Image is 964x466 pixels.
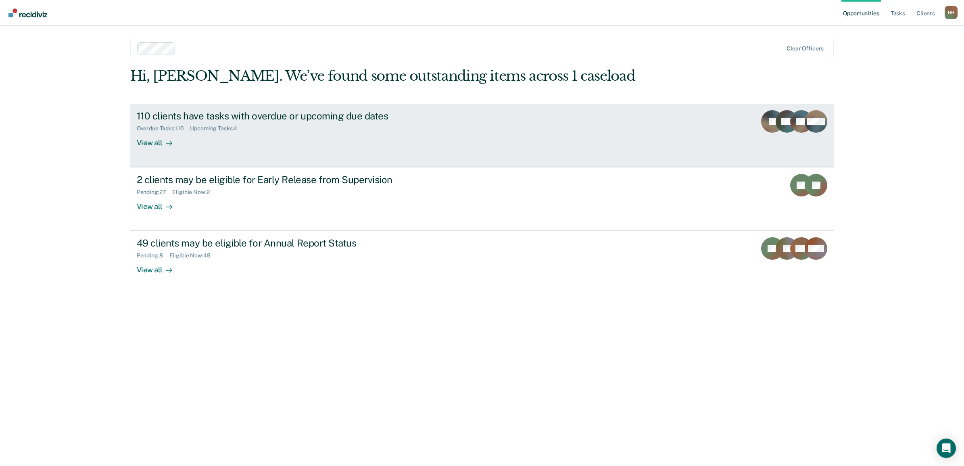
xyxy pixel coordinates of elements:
[130,68,693,84] div: Hi, [PERSON_NAME]. We’ve found some outstanding items across 1 caseload
[937,439,956,458] div: Open Intercom Messenger
[8,8,47,17] img: Recidiviz
[137,189,173,196] div: Pending : 27
[169,252,217,259] div: Eligible Now : 49
[137,125,190,132] div: Overdue Tasks : 110
[137,110,420,122] div: 110 clients have tasks with overdue or upcoming due dates
[137,252,169,259] div: Pending : 8
[130,231,834,294] a: 49 clients may be eligible for Annual Report StatusPending:8Eligible Now:49View all
[190,125,244,132] div: Upcoming Tasks : 4
[172,189,216,196] div: Eligible Now : 2
[137,196,182,211] div: View all
[945,6,958,19] button: Profile dropdown button
[137,237,420,249] div: 49 clients may be eligible for Annual Report Status
[130,104,834,167] a: 110 clients have tasks with overdue or upcoming due datesOverdue Tasks:110Upcoming Tasks:4View all
[945,6,958,19] div: H H
[787,45,824,52] div: Clear officers
[137,132,182,147] div: View all
[130,167,834,231] a: 2 clients may be eligible for Early Release from SupervisionPending:27Eligible Now:2View all
[137,174,420,186] div: 2 clients may be eligible for Early Release from Supervision
[137,259,182,275] div: View all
